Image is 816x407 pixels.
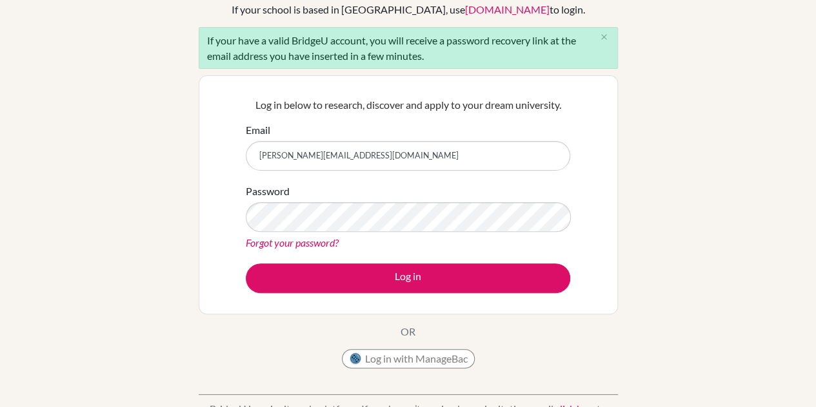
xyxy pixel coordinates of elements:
[246,122,270,138] label: Email
[592,28,617,47] button: Close
[246,263,570,293] button: Log in
[246,97,570,113] p: Log in below to research, discover and apply to your dream university.
[199,27,618,69] div: If your have a valid BridgeU account, you will receive a password recovery link at the email addr...
[342,349,475,368] button: Log in with ManageBac
[246,236,339,249] a: Forgot your password?
[246,184,290,199] label: Password
[232,2,585,17] div: If your school is based in [GEOGRAPHIC_DATA], use to login.
[599,32,609,42] i: close
[465,3,550,15] a: [DOMAIN_NAME]
[401,324,415,339] p: OR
